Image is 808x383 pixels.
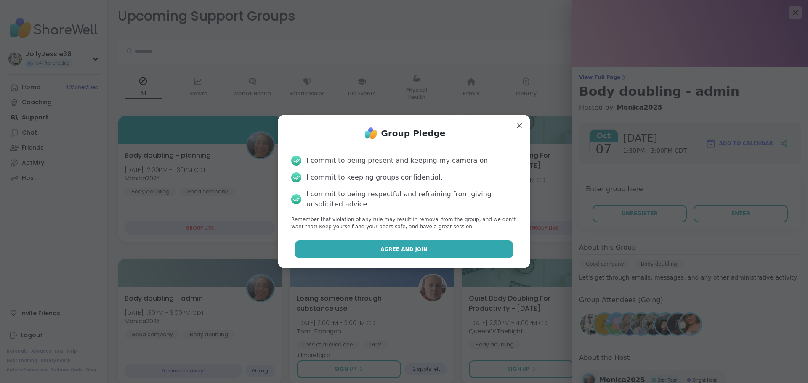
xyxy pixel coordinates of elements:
p: Remember that violation of any rule may result in removal from the group, and we don’t want that!... [291,216,517,230]
span: Agree and Join [380,246,428,253]
h1: Group Pledge [381,127,446,139]
button: Agree and Join [295,240,514,258]
div: I commit to being present and keeping my camera on. [306,156,490,166]
img: ShareWell Logo [363,125,380,142]
div: I commit to being respectful and refraining from giving unsolicited advice. [306,189,517,209]
div: I commit to keeping groups confidential. [306,172,443,182]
